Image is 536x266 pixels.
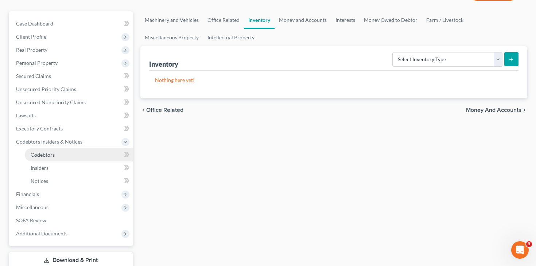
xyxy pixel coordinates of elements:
a: Executory Contracts [10,122,133,135]
span: SOFA Review [16,217,46,223]
span: Office Related [146,107,183,113]
a: Intellectual Property [203,29,259,46]
span: Notices [31,178,48,184]
span: Miscellaneous [16,204,48,210]
a: Notices [25,175,133,188]
span: Client Profile [16,34,46,40]
a: Secured Claims [10,70,133,83]
span: Financials [16,191,39,197]
a: Interests [331,11,360,29]
a: SOFA Review [10,214,133,227]
div: Inventory [149,60,178,69]
a: Machinery and Vehicles [140,11,203,29]
span: Additional Documents [16,230,67,236]
span: Codebtors [31,152,55,158]
span: Secured Claims [16,73,51,79]
a: Farm / Livestock [422,11,468,29]
a: Miscellaneous Property [140,29,203,46]
button: Money and Accounts chevron_right [466,107,527,113]
span: Personal Property [16,60,58,66]
span: Insiders [31,165,48,171]
p: Nothing here yet! [155,77,513,84]
span: Real Property [16,47,47,53]
span: Lawsuits [16,112,36,118]
a: Lawsuits [10,109,133,122]
a: Money and Accounts [275,11,331,29]
span: Money and Accounts [466,107,521,113]
a: Unsecured Priority Claims [10,83,133,96]
span: Unsecured Priority Claims [16,86,76,92]
iframe: Intercom live chat [511,241,529,259]
a: Inventory [244,11,275,29]
span: 3 [526,241,532,247]
a: Unsecured Nonpriority Claims [10,96,133,109]
a: Money Owed to Debtor [360,11,422,29]
span: Unsecured Nonpriority Claims [16,99,86,105]
i: chevron_left [140,107,146,113]
span: Codebtors Insiders & Notices [16,138,82,145]
a: Case Dashboard [10,17,133,30]
span: Executory Contracts [16,125,63,132]
a: Office Related [203,11,244,29]
i: chevron_right [521,107,527,113]
a: Codebtors [25,148,133,161]
button: chevron_left Office Related [140,107,183,113]
a: Insiders [25,161,133,175]
span: Case Dashboard [16,20,53,27]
